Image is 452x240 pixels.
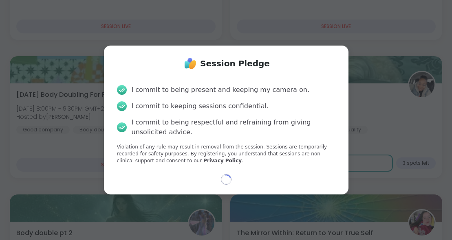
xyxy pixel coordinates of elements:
[132,118,335,137] div: I commit to being respectful and refraining from giving unsolicited advice.
[182,55,198,72] img: ShareWell Logo
[132,101,269,111] div: I commit to keeping sessions confidential.
[132,85,309,95] div: I commit to being present and keeping my camera on.
[117,144,335,164] p: Violation of any rule may result in removal from the session. Sessions are temporarily recorded f...
[200,58,270,69] h1: Session Pledge
[203,158,242,164] a: Privacy Policy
